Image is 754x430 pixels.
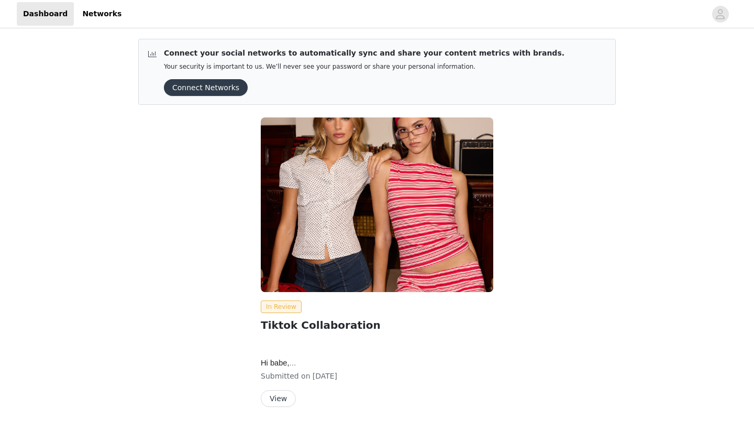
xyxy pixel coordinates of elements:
a: Dashboard [17,2,74,26]
button: Connect Networks [164,79,248,96]
div: avatar [715,6,725,23]
p: Connect your social networks to automatically sync and share your content metrics with brands. [164,48,564,59]
span: [DATE] [313,372,337,380]
p: Your security is important to us. We’ll never see your password or share your personal information. [164,63,564,71]
h2: Tiktok Collaboration [261,317,493,333]
button: View [261,390,296,407]
a: Networks [76,2,128,26]
img: Edikted [261,117,493,292]
span: Submitted on [261,372,311,380]
a: View [261,395,296,403]
span: Hi babe, [261,359,296,367]
span: In Review [261,300,302,313]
